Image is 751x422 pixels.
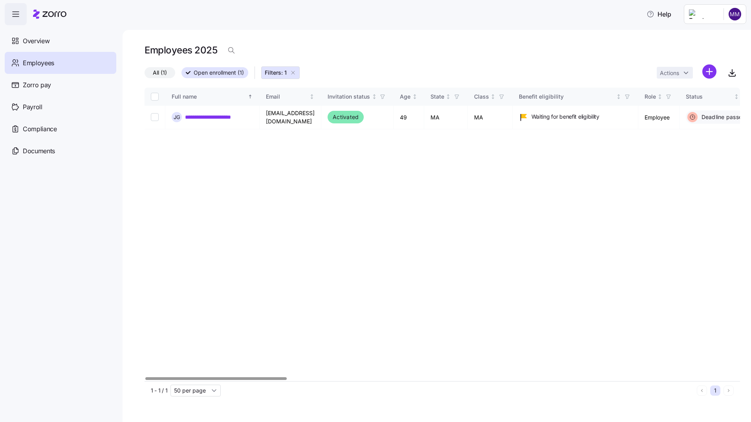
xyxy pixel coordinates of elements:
th: RoleNot sorted [638,88,680,106]
a: Overview [5,30,116,52]
input: Select record 1 [151,113,159,121]
div: Not sorted [412,94,418,99]
th: Invitation statusNot sorted [321,88,394,106]
div: Not sorted [616,94,621,99]
td: MA [424,106,468,129]
div: Role [645,92,656,101]
div: Age [400,92,410,101]
div: Not sorted [490,94,496,99]
a: Documents [5,140,116,162]
td: MA [468,106,513,129]
div: Email [266,92,308,101]
div: Sorted ascending [247,94,253,99]
svg: add icon [702,64,716,79]
span: Actions [660,70,679,76]
td: 49 [394,106,424,129]
div: Not sorted [445,94,451,99]
span: 1 - 1 / 1 [151,387,167,394]
span: Overview [23,36,49,46]
span: J G [174,115,180,120]
button: Next page [724,385,734,396]
div: Invitation status [328,92,370,101]
div: Not sorted [309,94,315,99]
button: Previous page [697,385,707,396]
span: Activated [333,112,359,122]
td: [EMAIL_ADDRESS][DOMAIN_NAME] [260,106,321,129]
h1: Employees 2025 [145,44,217,56]
th: StateNot sorted [424,88,468,106]
a: Compliance [5,118,116,140]
span: Compliance [23,124,57,134]
th: AgeNot sorted [394,88,424,106]
div: State [430,92,444,101]
img: c7500ab85f6c991aee20b7272b35d42d [729,8,741,20]
div: Class [474,92,489,101]
a: Payroll [5,96,116,118]
span: Documents [23,146,55,156]
div: Full name [172,92,246,101]
td: Employee [638,106,680,129]
th: EmailNot sorted [260,88,321,106]
span: Deadline passed [699,113,746,121]
th: Full nameSorted ascending [165,88,260,106]
button: Actions [657,67,693,79]
img: Employer logo [689,9,717,19]
span: Employees [23,58,54,68]
div: Benefit eligibility [519,92,615,101]
th: ClassNot sorted [468,88,513,106]
span: Zorro pay [23,80,51,90]
span: Open enrollment (1) [194,68,244,78]
span: Waiting for benefit eligibility [531,113,599,121]
div: Not sorted [734,94,739,99]
span: Payroll [23,102,42,112]
div: Status [686,92,733,101]
span: All (1) [153,68,167,78]
div: Not sorted [372,94,377,99]
a: Zorro pay [5,74,116,96]
span: Help [647,9,671,19]
input: Select all records [151,93,159,101]
span: Filters: 1 [265,69,287,77]
button: 1 [710,385,720,396]
th: Benefit eligibilityNot sorted [513,88,638,106]
button: Help [640,6,678,22]
button: Filters: 1 [261,66,300,79]
a: Employees [5,52,116,74]
div: Not sorted [657,94,663,99]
